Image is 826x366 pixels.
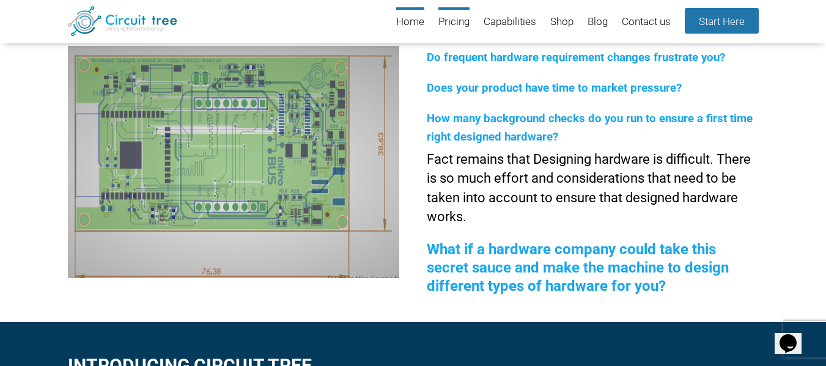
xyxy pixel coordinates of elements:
[622,7,671,37] a: Contact us
[438,7,470,37] a: Pricing
[685,8,759,34] a: Start Here
[588,7,608,37] a: Blog
[484,7,536,37] a: Capabilities
[427,51,725,64] span: Do frequent hardware requirement changes frustrate you?
[775,317,814,354] iframe: chat widget
[427,241,729,295] span: What if a hardware company could take this secret sauce and make the machine to design different ...
[427,150,758,227] p: Fact remains that Designing hardware is difficult. There is so much effort and considerations tha...
[594,222,814,311] iframe: chat widget
[427,81,682,95] span: Does your product have time to market pressure?
[68,6,177,36] img: Circuit Tree
[550,7,573,37] a: Shop
[396,7,424,37] a: Home
[427,112,753,144] span: How many background checks do you run to ensure a first time right designed hardware?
